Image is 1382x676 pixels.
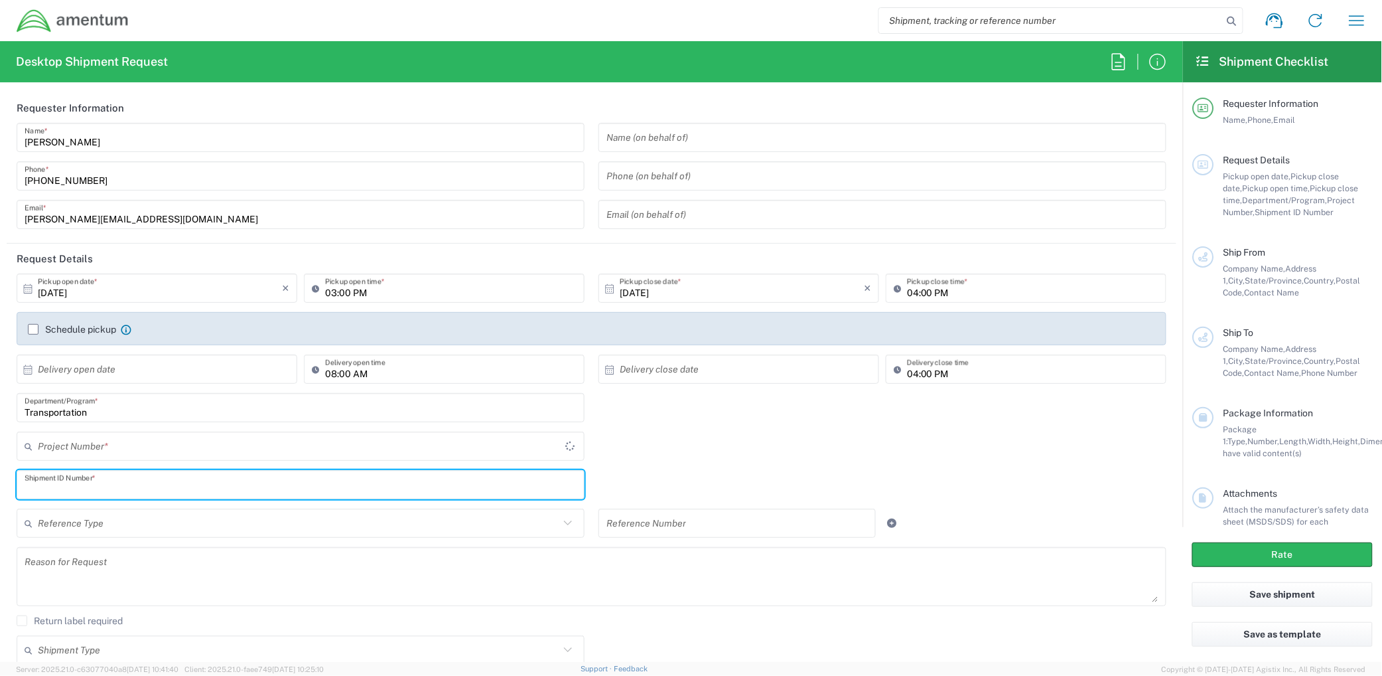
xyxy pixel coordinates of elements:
button: Save shipment [1192,582,1373,607]
label: Return label required [17,616,123,626]
h2: Desktop Shipment Request [16,54,168,70]
span: Width, [1308,436,1333,446]
span: [DATE] 10:41:40 [127,665,178,673]
span: Type, [1228,436,1248,446]
span: State/Province, [1245,276,1304,286]
i: × [282,278,289,299]
span: Pickup open time, [1243,183,1310,193]
span: Department/Program, [1243,195,1328,205]
label: Schedule pickup [28,324,116,335]
span: Name, [1223,115,1248,125]
a: Feedback [614,665,648,673]
span: Attach the manufacturer’s safety data sheet (MSDS/SDS) for each commodity with hazardous material... [1223,505,1369,550]
span: Request Details [1223,155,1290,165]
span: Length, [1280,436,1308,446]
span: [DATE] 10:25:10 [272,665,324,673]
a: Add Reference [882,514,901,533]
span: Copyright © [DATE]-[DATE] Agistix Inc., All Rights Reserved [1162,663,1366,675]
span: Company Name, [1223,344,1286,354]
span: Attachments [1223,488,1278,499]
i: × [864,278,871,299]
span: City, [1229,276,1245,286]
span: Email [1274,115,1296,125]
h2: Request Details [17,252,93,266]
span: Package Information [1223,408,1314,418]
span: Height, [1333,436,1361,446]
span: Shipment ID Number [1255,207,1334,217]
span: Company Name, [1223,264,1286,274]
span: Country, [1304,276,1336,286]
h2: Shipment Checklist [1195,54,1329,70]
span: Phone, [1248,115,1274,125]
span: State/Province, [1245,356,1304,366]
span: Client: 2025.21.0-faee749 [184,665,324,673]
button: Save as template [1192,622,1373,647]
span: Contact Name, [1245,368,1302,378]
button: Rate [1192,543,1373,567]
span: Phone Number [1302,368,1358,378]
span: Contact Name [1245,288,1300,297]
span: Number, [1248,436,1280,446]
a: Support [581,665,614,673]
span: Server: 2025.21.0-c63077040a8 [16,665,178,673]
span: Ship To [1223,327,1254,338]
span: Ship From [1223,247,1266,258]
span: Package 1: [1223,424,1257,446]
span: Country, [1304,356,1336,366]
span: Pickup open date, [1223,171,1291,181]
span: City, [1229,356,1245,366]
input: Shipment, tracking or reference number [879,8,1223,33]
h2: Requester Information [17,102,124,115]
img: dyncorp [16,9,129,33]
span: Requester Information [1223,98,1319,109]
